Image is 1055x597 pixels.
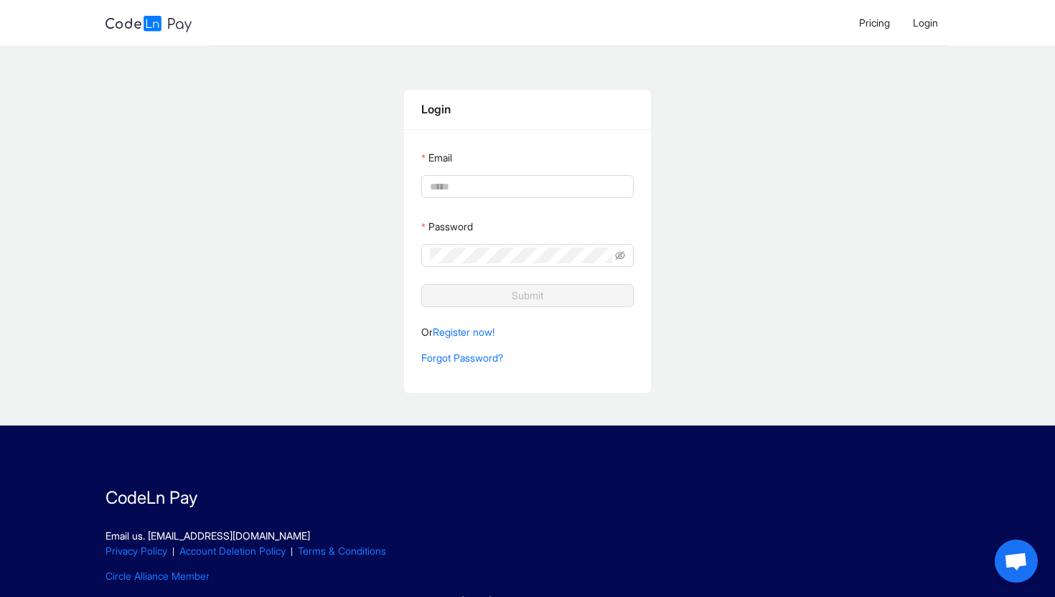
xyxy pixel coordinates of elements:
[430,179,622,194] input: Email
[615,250,625,260] span: eye-invisible
[430,248,611,263] input: Password
[421,284,633,307] button: Submit
[421,146,451,169] label: Email
[421,324,633,340] p: Or
[105,16,192,32] img: logo
[512,288,543,304] span: Submit
[105,530,310,542] a: Email us. [EMAIL_ADDRESS][DOMAIN_NAME]
[105,545,167,557] a: Privacy Policy
[421,352,503,364] a: Forgot Password?
[433,326,494,338] a: Register now!
[179,545,286,557] a: Account Deletion Policy
[913,17,938,29] span: Login
[298,545,386,557] a: Terms & Conditions
[859,17,890,29] span: Pricing
[421,215,472,238] label: Password
[421,100,633,118] div: Login
[105,485,949,511] p: CodeLn Pay
[995,540,1038,583] div: Open chat
[105,570,210,582] a: Circle Alliance Member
